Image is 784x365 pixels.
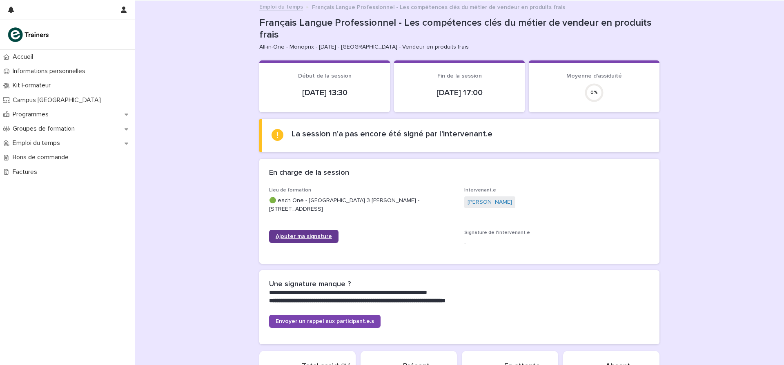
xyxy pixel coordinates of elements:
p: Bons de commande [9,154,75,161]
p: 🟢 each One - [GEOGRAPHIC_DATA] 3 [PERSON_NAME] - [STREET_ADDRESS] [269,196,454,214]
p: [DATE] 17:00 [404,88,515,98]
span: Lieu de formation [269,188,311,193]
a: Envoyer un rappel aux participant.e.s [269,315,381,328]
span: Fin de la session [437,73,482,79]
span: Ajouter ma signature [276,234,332,239]
h2: La session n'a pas encore été signé par l'intervenant.e [292,129,492,139]
span: Moyenne d'assiduité [566,73,622,79]
a: Emploi du temps [259,2,303,11]
p: Campus [GEOGRAPHIC_DATA] [9,96,107,104]
p: [DATE] 13:30 [269,88,380,98]
span: Début de la session [298,73,352,79]
span: Signature de l'intervenant.e [464,230,530,235]
h2: En charge de la session [269,169,349,178]
a: [PERSON_NAME] [468,198,512,207]
p: Programmes [9,111,55,118]
p: Groupes de formation [9,125,81,133]
p: Factures [9,168,44,176]
p: Kit Formateur [9,82,57,89]
p: Emploi du temps [9,139,67,147]
div: 0 % [584,90,604,96]
p: All-in-One - Monoprix - [DATE] - [GEOGRAPHIC_DATA] - Vendeur en produits frais [259,44,653,51]
p: Accueil [9,53,40,61]
span: Envoyer un rappel aux participant.e.s [276,318,374,324]
p: Français Langue Professionnel - Les compétences clés du métier de vendeur en produits frais [312,2,565,11]
img: K0CqGN7SDeD6s4JG8KQk [7,27,51,43]
a: Ajouter ma signature [269,230,339,243]
p: Informations personnelles [9,67,92,75]
span: Intervenant.e [464,188,496,193]
p: Français Langue Professionnel - Les compétences clés du métier de vendeur en produits frais [259,17,656,41]
p: - [464,239,650,247]
h2: Une signature manque ? [269,280,351,289]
